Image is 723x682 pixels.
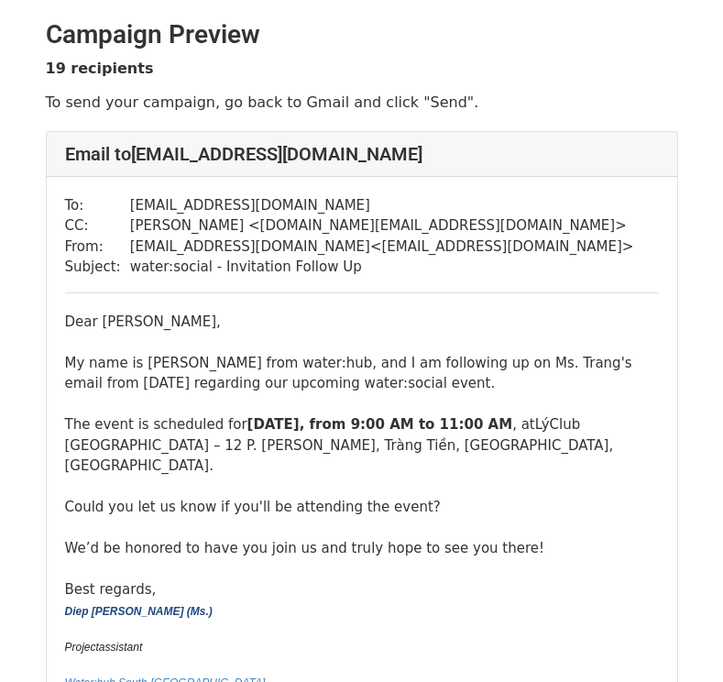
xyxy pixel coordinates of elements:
[247,416,513,433] b: [DATE], from 9:00 AM to 11:00 AM
[46,60,154,77] strong: 19 recipients
[65,236,130,258] td: From:
[65,257,130,278] td: Subject:
[65,641,99,654] i: Project
[130,215,634,236] td: [PERSON_NAME] < [DOMAIN_NAME][EMAIL_ADDRESS][DOMAIN_NAME] >
[46,93,678,112] p: To send your campaign, go back to Gmail and click "Send".
[65,497,659,518] div: Could you let us know if you'll be attending the event?
[65,605,213,618] span: Diep [PERSON_NAME] (Ms.)
[130,236,634,258] td: [EMAIL_ADDRESS][DOMAIN_NAME] < [EMAIL_ADDRESS][DOMAIN_NAME] >
[65,353,659,394] div: My name is [PERSON_NAME] from water:hub, and I am following up on Ms. Trang's email from [DATE] r...
[99,641,142,654] i: assistant
[130,195,634,216] td: [EMAIL_ADDRESS][DOMAIN_NAME]
[65,518,659,559] div: We’d be honored to have you join us and truly hope to see you there!
[535,416,550,433] span: Lý
[65,143,659,165] h4: Email to [EMAIL_ADDRESS][DOMAIN_NAME]
[46,19,678,50] h2: Campaign Preview
[65,195,130,216] td: To:
[65,579,659,600] div: Best regards,
[130,257,634,278] td: water:social - Invitation Follow Up
[65,414,659,477] div: The event is scheduled for , at Club [GEOGRAPHIC_DATA] – 12 P. [PERSON_NAME], Tràng Tiền, [GEOGRA...
[65,215,130,236] td: CC:
[65,312,659,333] div: Dear [PERSON_NAME],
